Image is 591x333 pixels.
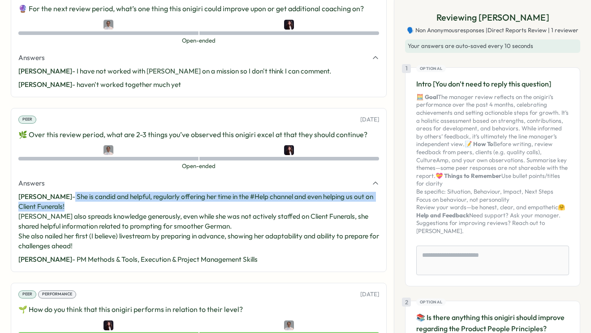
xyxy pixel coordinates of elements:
p: Reviewing [PERSON_NAME] [436,11,549,25]
p: Intro [You don't need to reply this question] [416,78,569,90]
img: Amna Khattak [104,145,113,155]
strong: 💝 Things to Remember [436,172,501,179]
span: Open-ended [18,162,379,170]
strong: 🧮 Goal [416,93,438,100]
p: 🌱 How do you think that this onigiri performs in relation to their level? [18,304,379,315]
img: Amna Khattak [284,320,294,330]
span: Optional [420,65,442,72]
img: Stella Maliatsos [284,20,294,30]
span: Optional [420,299,442,305]
p: 🌿 Over this review period, what are 2-3 things you’ve observed this onigiri excel at that they sh... [18,129,379,140]
img: Stella Maliatsos [284,145,294,155]
img: Stella Maliatsos [104,320,113,330]
p: - PM Methods & Tools, Execution & Project Management Skills [18,255,379,264]
div: 2 [402,298,411,307]
div: 1 [402,64,411,73]
p: - She is candid and helpful, regularly offering her time in the #Help channel and even helping us... [18,192,379,251]
div: Performance [38,290,76,298]
span: Answers [18,178,45,188]
img: Amna Khattak [104,20,113,30]
button: Answers [18,178,379,188]
p: [DATE] [360,290,379,298]
div: Peer [18,290,36,298]
span: [PERSON_NAME] [18,255,72,264]
p: [DATE] [360,116,379,124]
p: 🔮 For the next review period, what’s one thing this onigiri could improve upon or get additional ... [18,3,379,14]
p: - haven't worked together much yet [18,80,379,90]
strong: 🤗 Help and Feedback [416,203,565,219]
span: [PERSON_NAME] [18,80,72,89]
span: Answers [18,53,45,63]
button: Answers [18,53,379,63]
span: 🗣️ Non Anonymous responses | Direct Reports Review | 1 reviewer [407,26,578,35]
span: Your answers are auto-saved every 10 seconds [408,42,533,49]
span: Open-ended [18,37,379,45]
span: [PERSON_NAME] [18,67,72,75]
strong: 📝 How To [465,140,493,147]
p: - I have not worked with [PERSON_NAME] on a mission so I don't think I can comment. [18,66,379,76]
p: The manager review reflects on the onigiri’s performance over the past 4 months, celebrating achi... [416,93,569,235]
div: Peer [18,116,36,124]
span: [PERSON_NAME] [18,192,72,201]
